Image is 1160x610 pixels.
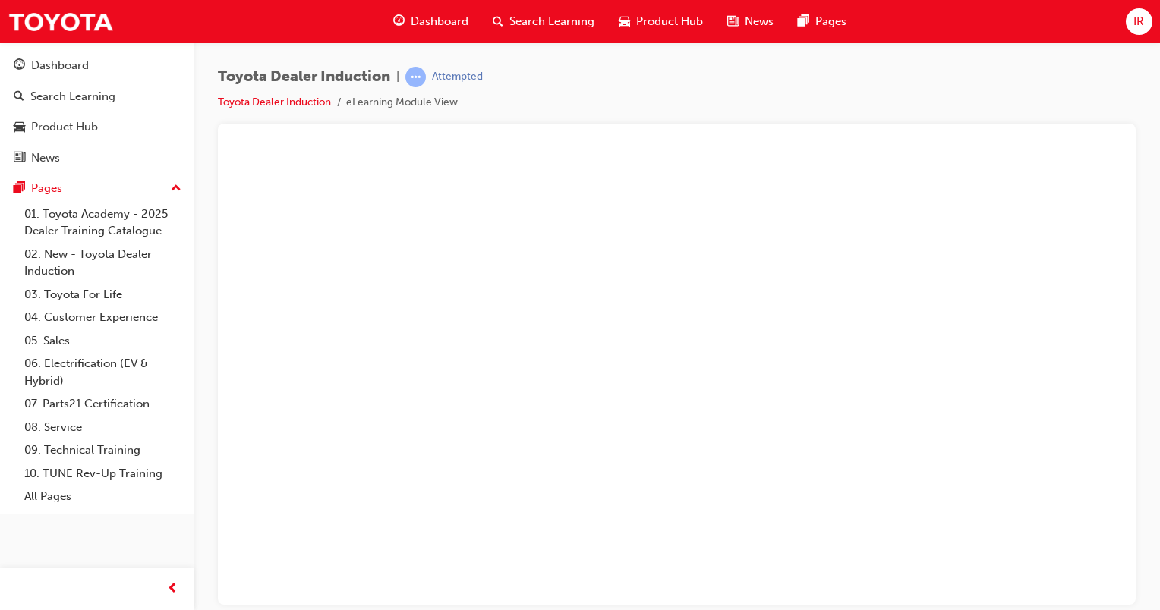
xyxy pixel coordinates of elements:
span: Product Hub [636,13,703,30]
span: guage-icon [393,12,405,31]
span: Dashboard [411,13,468,30]
a: 09. Technical Training [18,439,188,462]
div: Attempted [432,70,483,84]
div: Search Learning [30,88,115,105]
button: DashboardSearch LearningProduct HubNews [6,49,188,175]
span: news-icon [14,152,25,165]
div: Dashboard [31,57,89,74]
a: Product Hub [6,113,188,141]
span: car-icon [619,12,630,31]
a: car-iconProduct Hub [607,6,715,37]
a: 10. TUNE Rev-Up Training [18,462,188,486]
span: up-icon [171,179,181,199]
span: news-icon [727,12,739,31]
button: Pages [6,175,188,203]
span: Pages [815,13,846,30]
a: All Pages [18,485,188,508]
div: Product Hub [31,118,98,136]
button: IR [1126,8,1152,35]
a: 07. Parts21 Certification [18,392,188,416]
span: News [745,13,774,30]
span: | [396,68,399,86]
span: Toyota Dealer Induction [218,68,390,86]
a: 08. Service [18,416,188,439]
span: pages-icon [798,12,809,31]
a: 06. Electrification (EV & Hybrid) [18,352,188,392]
a: pages-iconPages [786,6,859,37]
span: search-icon [493,12,503,31]
a: 04. Customer Experience [18,306,188,329]
a: search-iconSearch Learning [481,6,607,37]
span: car-icon [14,121,25,134]
span: learningRecordVerb_ATTEMPT-icon [405,67,426,87]
div: Pages [31,180,62,197]
a: Search Learning [6,83,188,111]
span: guage-icon [14,59,25,73]
div: News [31,149,60,167]
a: news-iconNews [715,6,786,37]
li: eLearning Module View [346,94,458,112]
a: 02. New - Toyota Dealer Induction [18,243,188,283]
a: Dashboard [6,52,188,80]
span: search-icon [14,90,24,104]
a: 01. Toyota Academy - 2025 Dealer Training Catalogue [18,203,188,243]
img: Trak [8,5,114,39]
a: 03. Toyota For Life [18,283,188,307]
a: 05. Sales [18,329,188,353]
span: pages-icon [14,182,25,196]
a: News [6,144,188,172]
a: guage-iconDashboard [381,6,481,37]
span: prev-icon [167,580,178,599]
span: IR [1133,13,1144,30]
a: Toyota Dealer Induction [218,96,331,108]
span: Search Learning [509,13,594,30]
